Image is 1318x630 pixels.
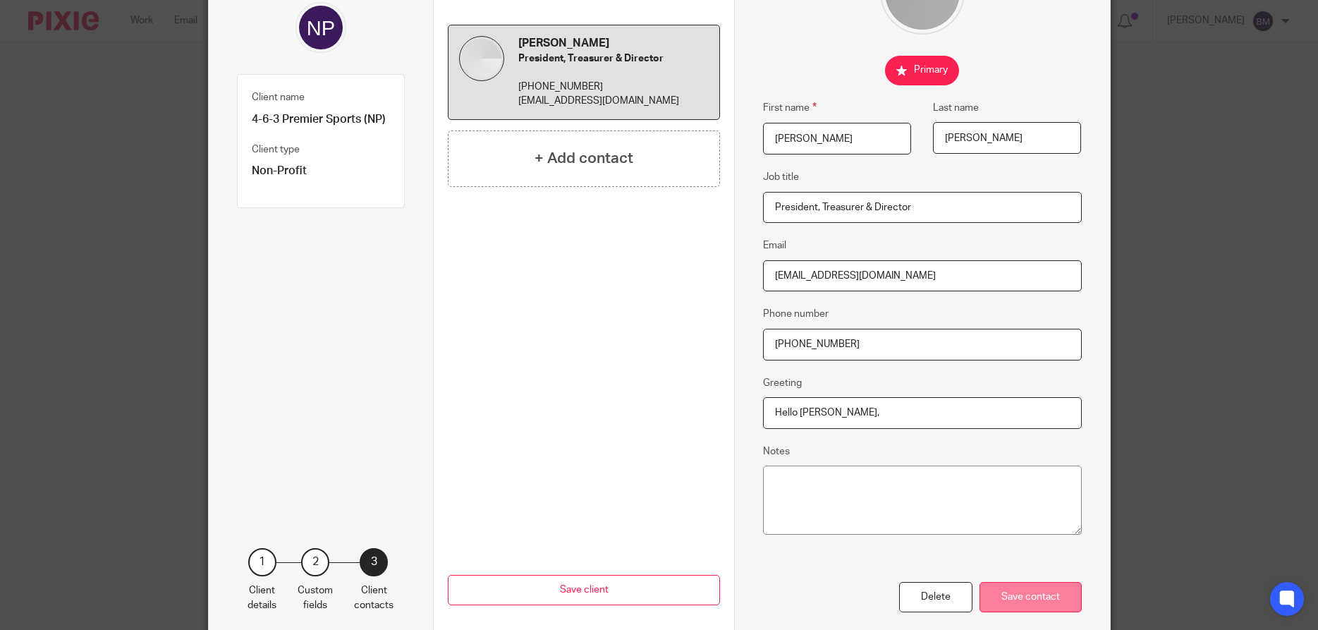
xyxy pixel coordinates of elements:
[518,52,709,66] h5: President, Treasurer & Director
[252,164,391,178] p: Non-Profit
[252,112,391,127] p: 4-6-3 Premier Sports (NP)
[295,2,346,53] img: svg%3E
[360,548,388,576] div: 3
[248,548,276,576] div: 1
[298,583,333,612] p: Custom fields
[459,36,504,81] img: default.jpg
[448,575,720,605] button: Save client
[252,143,300,157] label: Client type
[763,397,1082,429] input: e.g. Dear Mrs. Appleseed or Hi Sam
[763,99,817,116] label: First name
[252,90,305,104] label: Client name
[763,170,799,184] label: Job title
[933,101,979,115] label: Last name
[248,583,276,612] p: Client details
[763,376,802,390] label: Greeting
[763,444,790,459] label: Notes
[899,582,972,612] div: Delete
[518,80,709,94] p: [PHONE_NUMBER]
[518,36,709,51] h4: [PERSON_NAME]
[301,548,329,576] div: 2
[763,238,786,253] label: Email
[535,147,633,169] h4: + Add contact
[763,307,829,321] label: Phone number
[354,583,393,612] p: Client contacts
[980,582,1082,612] div: Save contact
[518,94,709,108] p: [EMAIL_ADDRESS][DOMAIN_NAME]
